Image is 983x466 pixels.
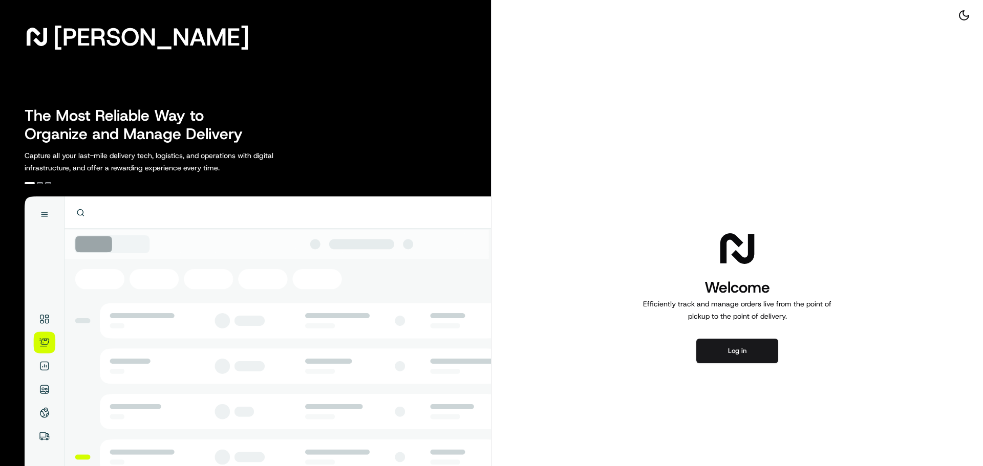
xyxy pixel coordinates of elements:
[639,277,836,298] h1: Welcome
[25,106,254,143] h2: The Most Reliable Way to Organize and Manage Delivery
[53,27,249,47] span: [PERSON_NAME]
[696,339,778,363] button: Log in
[639,298,836,322] p: Efficiently track and manage orders live from the point of pickup to the point of delivery.
[25,149,319,174] p: Capture all your last-mile delivery tech, logistics, and operations with digital infrastructure, ...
